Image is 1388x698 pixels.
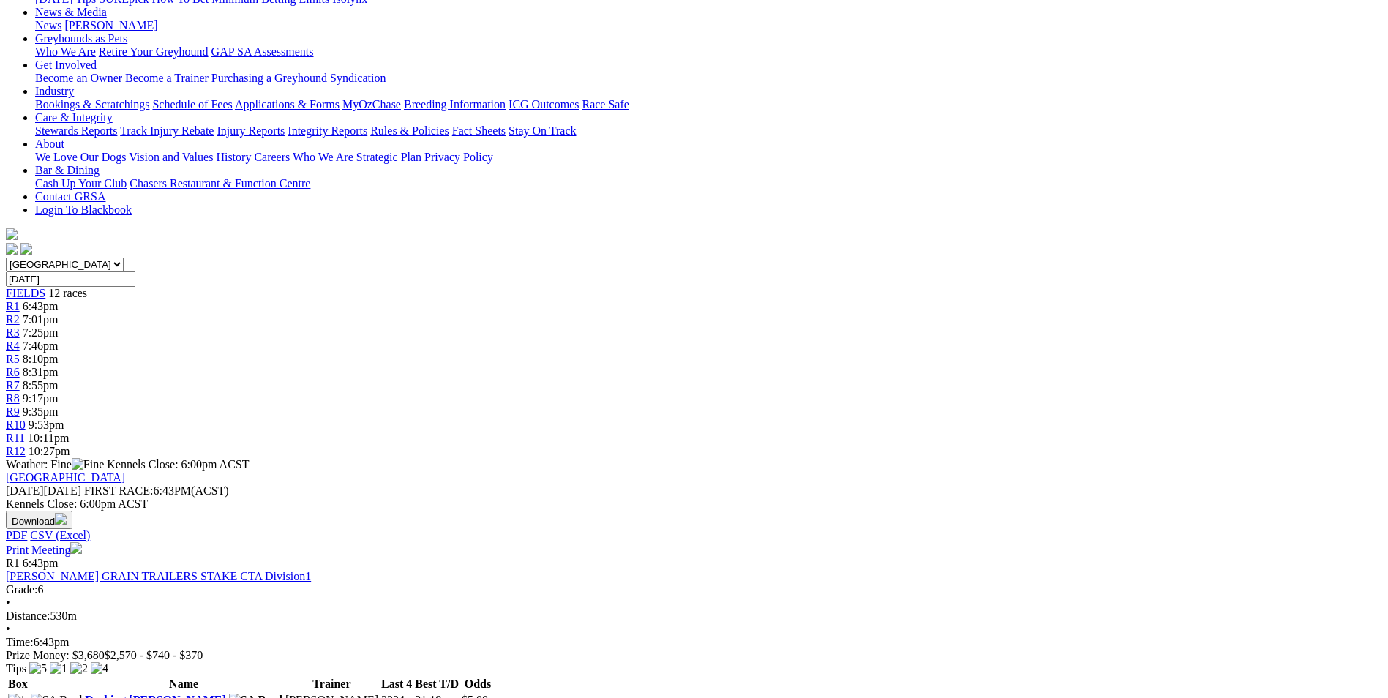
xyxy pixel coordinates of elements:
[6,228,18,240] img: logo-grsa-white.png
[35,72,122,84] a: Become an Owner
[452,124,506,137] a: Fact Sheets
[105,649,203,661] span: $2,570 - $740 - $370
[6,366,20,378] a: R6
[342,98,401,110] a: MyOzChase
[70,542,82,554] img: printer.svg
[35,45,1382,59] div: Greyhounds as Pets
[6,662,26,675] span: Tips
[35,72,1382,85] div: Get Involved
[6,287,45,299] a: FIELDS
[330,72,386,84] a: Syndication
[152,98,232,110] a: Schedule of Fees
[6,392,20,405] a: R8
[6,609,50,622] span: Distance:
[6,511,72,529] button: Download
[35,151,126,163] a: We Love Our Dogs
[23,366,59,378] span: 8:31pm
[50,662,67,675] img: 1
[6,649,1382,662] div: Prize Money: $3,680
[35,98,149,110] a: Bookings & Scratchings
[35,138,64,150] a: About
[370,124,449,137] a: Rules & Policies
[6,339,20,352] a: R4
[107,458,249,470] span: Kennels Close: 6:00pm ACST
[211,45,314,58] a: GAP SA Assessments
[6,529,27,541] a: PDF
[72,458,104,471] img: Fine
[6,379,20,391] a: R7
[509,98,579,110] a: ICG Outcomes
[35,164,100,176] a: Bar & Dining
[6,636,34,648] span: Time:
[6,458,107,470] span: Weather: Fine
[6,484,44,497] span: [DATE]
[6,313,20,326] a: R2
[288,124,367,137] a: Integrity Reports
[6,471,125,484] a: [GEOGRAPHIC_DATA]
[293,151,353,163] a: Who We Are
[424,151,493,163] a: Privacy Policy
[35,85,74,97] a: Industry
[285,677,379,691] th: Trainer
[6,326,20,339] a: R3
[29,662,47,675] img: 5
[6,557,20,569] span: R1
[6,243,18,255] img: facebook.svg
[35,111,113,124] a: Care & Integrity
[35,59,97,71] a: Get Involved
[35,124,1382,138] div: Care & Integrity
[23,353,59,365] span: 8:10pm
[6,419,26,431] a: R10
[6,583,38,596] span: Grade:
[6,445,26,457] a: R12
[84,484,153,497] span: FIRST RACE:
[6,596,10,609] span: •
[35,203,132,216] a: Login To Blackbook
[130,177,310,189] a: Chasers Restaurant & Function Centre
[211,72,327,84] a: Purchasing a Greyhound
[20,243,32,255] img: twitter.svg
[28,432,69,444] span: 10:11pm
[23,557,59,569] span: 6:43pm
[35,45,96,58] a: Who We Are
[55,513,67,525] img: download.svg
[6,570,311,582] a: [PERSON_NAME] GRAIN TRAILERS STAKE CTA Division1
[6,271,135,287] input: Select date
[23,313,59,326] span: 7:01pm
[35,190,105,203] a: Contact GRSA
[235,98,340,110] a: Applications & Forms
[6,609,1382,623] div: 530m
[254,151,290,163] a: Careers
[64,19,157,31] a: [PERSON_NAME]
[35,19,1382,32] div: News & Media
[35,177,1382,190] div: Bar & Dining
[35,98,1382,111] div: Industry
[120,124,214,137] a: Track Injury Rebate
[129,151,213,163] a: Vision and Values
[91,662,108,675] img: 4
[6,583,1382,596] div: 6
[23,379,59,391] span: 8:55pm
[414,677,459,691] th: Best T/D
[461,677,495,691] th: Odds
[6,405,20,418] span: R9
[6,353,20,365] a: R5
[6,529,1382,542] div: Download
[6,300,20,312] a: R1
[404,98,506,110] a: Breeding Information
[6,636,1382,649] div: 6:43pm
[99,45,209,58] a: Retire Your Greyhound
[35,124,117,137] a: Stewards Reports
[35,177,127,189] a: Cash Up Your Club
[23,300,59,312] span: 6:43pm
[6,432,25,444] a: R11
[8,678,28,690] span: Box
